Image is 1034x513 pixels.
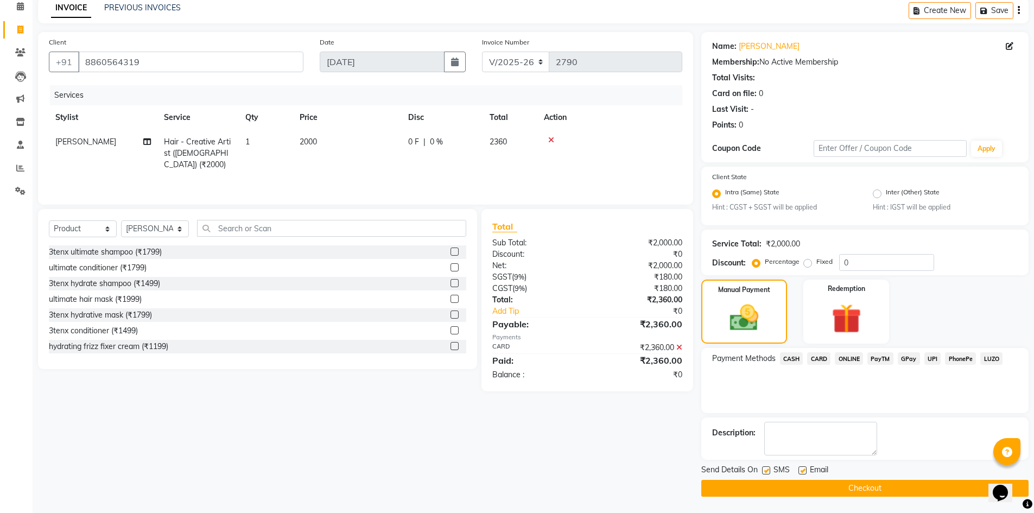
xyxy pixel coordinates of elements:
span: 0 % [430,136,443,148]
span: Total [492,221,517,232]
span: GPay [898,352,920,365]
button: +91 [49,52,79,72]
button: Apply [971,141,1002,157]
label: Redemption [828,284,865,294]
label: Invoice Number [482,37,529,47]
span: SMS [773,464,790,478]
div: 3tenx conditioner (₹1499) [49,325,138,337]
div: 0 [759,88,763,99]
div: Balance : [484,369,587,381]
label: Fixed [816,257,833,267]
th: Qty [239,105,293,130]
div: ₹2,360.00 [587,294,690,306]
div: ₹0 [587,369,690,381]
label: Manual Payment [718,285,770,295]
a: Add Tip [484,306,604,317]
label: Client [49,37,66,47]
span: 2000 [300,137,317,147]
th: Action [537,105,682,130]
input: Search or Scan [197,220,466,237]
span: LUZO [980,352,1003,365]
img: _cash.svg [721,301,767,334]
span: PhonePe [945,352,976,365]
label: Percentage [765,257,800,267]
div: 0 [739,119,743,131]
div: - [751,104,754,115]
span: CASH [780,352,803,365]
div: Last Visit: [712,104,748,115]
img: _gift.svg [822,300,871,337]
div: 3tenx hydrate shampoo (₹1499) [49,278,160,289]
div: Name: [712,41,737,52]
span: CARD [807,352,830,365]
span: 9% [515,284,525,293]
span: PayTM [867,352,893,365]
small: Hint : IGST will be applied [873,202,1018,212]
div: CARD [484,342,587,353]
div: ₹180.00 [587,283,690,294]
div: Total Visits: [712,72,755,84]
span: ONLINE [835,352,863,365]
span: [PERSON_NAME] [55,137,116,147]
div: ₹2,360.00 [587,342,690,353]
button: Save [975,2,1013,19]
div: Discount: [484,249,587,260]
div: ( ) [484,283,587,294]
label: Date [320,37,334,47]
div: Total: [484,294,587,306]
span: Email [810,464,828,478]
span: Payment Methods [712,353,776,364]
button: Checkout [701,480,1029,497]
div: Sub Total: [484,237,587,249]
div: ultimate hair mask (₹1999) [49,294,142,305]
small: Hint : CGST + SGST will be applied [712,202,857,212]
div: 3tenx hydrative mask (₹1799) [49,309,152,321]
span: | [423,136,426,148]
label: Inter (Other) State [886,187,940,200]
div: Paid: [484,354,587,367]
div: Description: [712,427,756,439]
div: Coupon Code [712,143,814,154]
div: Membership: [712,56,759,68]
div: Points: [712,119,737,131]
th: Stylist [49,105,157,130]
div: Discount: [712,257,746,269]
div: Payments [492,333,682,342]
div: Services [50,85,690,105]
div: ₹180.00 [587,271,690,283]
div: hydrating frizz fixer cream (₹1199) [49,341,168,352]
div: Service Total: [712,238,762,250]
div: Net: [484,260,587,271]
th: Total [483,105,537,130]
span: Hair - Creative Artist ([DEMOGRAPHIC_DATA]) (₹2000) [164,137,231,169]
label: Intra (Same) State [725,187,779,200]
span: 1 [245,137,250,147]
span: CGST [492,283,512,293]
div: ₹2,000.00 [587,260,690,271]
div: ₹0 [605,306,690,317]
div: ( ) [484,271,587,283]
div: Payable: [484,318,587,331]
div: ₹2,360.00 [587,318,690,331]
div: No Active Membership [712,56,1018,68]
th: Service [157,105,239,130]
div: ₹0 [587,249,690,260]
div: Card on file: [712,88,757,99]
a: PREVIOUS INVOICES [104,3,181,12]
button: Create New [909,2,971,19]
span: SGST [492,272,512,282]
span: 2360 [490,137,507,147]
label: Client State [712,172,747,182]
iframe: chat widget [988,470,1023,502]
div: ₹2,000.00 [587,237,690,249]
div: ₹2,360.00 [587,354,690,367]
input: Enter Offer / Coupon Code [814,140,967,157]
span: 9% [514,273,524,281]
th: Disc [402,105,483,130]
span: Send Details On [701,464,758,478]
div: 3tenx ultimate shampoo (₹1799) [49,246,162,258]
span: 0 F [408,136,419,148]
a: [PERSON_NAME] [739,41,800,52]
div: ₹2,000.00 [766,238,800,250]
th: Price [293,105,402,130]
